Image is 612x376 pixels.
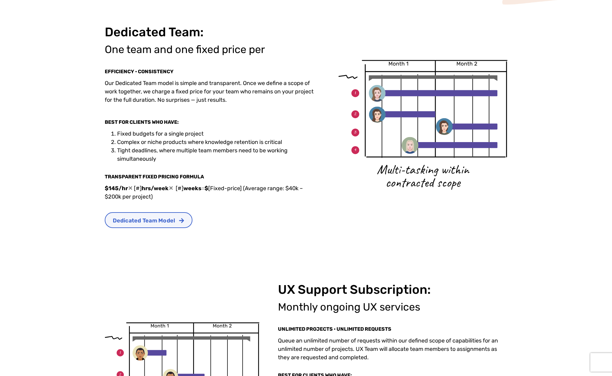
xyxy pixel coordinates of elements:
[205,185,208,192] strong: $
[105,174,320,179] h3: TRANSPARENT FIXED PRICING FORMULA
[117,138,320,146] li: Complex or niche products where knowledge retention is critical
[278,327,508,332] h3: UNLIMITED PROJECTS • UNLIMITED REQUESTS
[278,302,508,312] h3: Monthly ongoing UX services
[278,337,508,362] div: Queue an unlimited number of requests within our defined scope of capabilities for an unlimited n...
[278,283,508,297] h2: UX Support Subscription:
[201,185,205,192] span: =
[105,44,320,55] h3: One team and one fixed price per
[8,86,241,92] span: Subscribe to UX Team newsletter.
[105,69,320,74] h3: EFFICIENCY • CONSISTENCY
[377,163,469,189] p: Multi-tasking within contracted scope
[142,185,173,192] strong: hrs/week
[113,218,175,223] span: Dedicated Team Model
[105,79,320,104] p: Our Dedicated Team model is simple and transparent. Once we define a scope of work together, we c...
[117,130,320,138] li: Fixed budgets for a single project
[105,25,320,39] h2: Dedicated Team:
[128,185,133,192] span: ✕
[122,0,144,6] span: Last Name
[169,185,173,192] span: ✕
[117,146,320,163] li: Tight deadlines, where multiple team members need to be working simultaneously
[105,185,134,192] strong: $145/hr
[105,120,320,125] h3: BEST FOR CLIENTS WHO HAVE:
[105,184,320,201] div: [#] [#] [Fixed-price] (Average range: $40k – $200k per project)
[581,346,612,376] iframe: Chat Widget
[183,185,201,192] strong: weeks
[2,87,6,91] input: Subscribe to UX Team newsletter.
[105,212,193,228] a: Dedicated Team Model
